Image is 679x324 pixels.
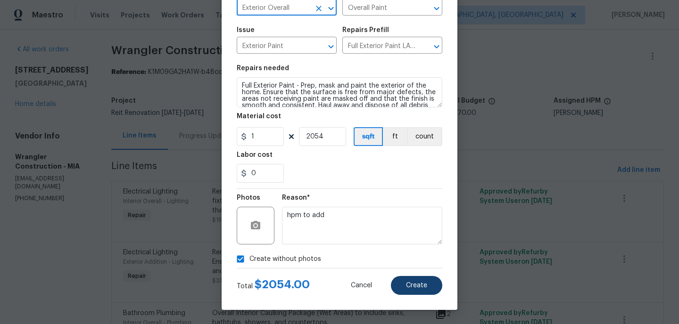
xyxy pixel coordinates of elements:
[324,40,338,53] button: Open
[430,40,443,53] button: Open
[336,276,387,295] button: Cancel
[237,65,289,72] h5: Repairs needed
[282,207,442,244] textarea: hpm to add
[255,279,310,290] span: $ 2054.00
[430,2,443,15] button: Open
[351,282,372,289] span: Cancel
[237,280,310,291] div: Total
[391,276,442,295] button: Create
[407,127,442,146] button: count
[406,282,427,289] span: Create
[237,152,273,158] h5: Labor cost
[249,254,321,264] span: Create without photos
[282,194,310,201] h5: Reason*
[342,27,389,33] h5: Repairs Prefill
[312,2,325,15] button: Clear
[383,127,407,146] button: ft
[237,77,442,107] textarea: Full Exterior Paint - Prep, mask and paint the exterior of the home. Ensure that the surface is f...
[237,194,260,201] h5: Photos
[354,127,383,146] button: sqft
[324,2,338,15] button: Open
[237,27,255,33] h5: Issue
[237,113,281,120] h5: Material cost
